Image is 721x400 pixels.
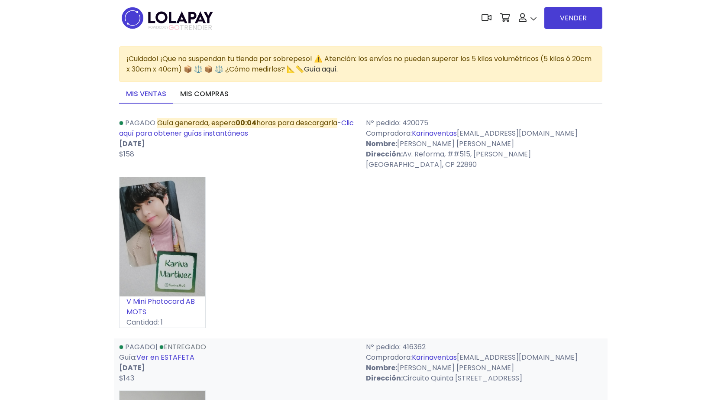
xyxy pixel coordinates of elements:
[159,342,206,352] a: Entregado
[119,4,216,32] img: logo
[366,128,602,139] p: Compradora: [EMAIL_ADDRESS][DOMAIN_NAME]
[236,118,256,128] b: 00:04
[126,54,592,74] span: ¡Cuidado! ¡Que no suspendan tu tienda por sobrepeso! ⚠️ Atención: los envíos no pueden superar lo...
[120,317,205,328] p: Cantidad: 1
[366,139,602,149] p: [PERSON_NAME] [PERSON_NAME]
[114,118,361,170] div: -
[412,352,457,362] a: Karinaventas
[173,85,236,104] a: Mis compras
[119,149,134,159] span: $158
[366,149,602,170] p: Av. Reforma, ##515, [PERSON_NAME][GEOGRAPHIC_DATA], CP 22890
[120,177,205,296] img: small_1701911695825.jpeg
[366,363,602,373] p: [PERSON_NAME] [PERSON_NAME]
[125,118,155,128] span: Pagado
[157,118,337,128] span: Guía generada, espera horas para descargarla
[119,139,356,149] p: [DATE]
[136,352,194,362] a: Ver en ESTAFETA
[119,363,356,373] p: [DATE]
[304,64,338,74] a: Guía aquí.
[114,342,361,384] div: | Guía:
[412,128,457,138] a: Karinaventas
[366,149,403,159] strong: Dirección:
[366,373,602,384] p: Circuito Quinta [STREET_ADDRESS]
[119,118,354,138] a: Clic aquí para obtener guías instantáneas
[366,352,602,363] p: Compradora: [EMAIL_ADDRESS][DOMAIN_NAME]
[149,25,168,30] span: POWERED BY
[168,23,180,33] span: GO
[366,363,397,373] strong: Nombre:
[125,342,155,352] span: Pagado
[119,373,134,383] span: $143
[366,139,397,149] strong: Nombre:
[366,373,403,383] strong: Dirección:
[149,24,212,32] span: TRENDIER
[366,118,602,128] p: Nº pedido: 420075
[119,85,173,104] a: Mis ventas
[126,296,195,317] a: V Mini Photocard AB MOTS
[366,342,602,352] p: Nº pedido: 416362
[544,7,602,29] a: VENDER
